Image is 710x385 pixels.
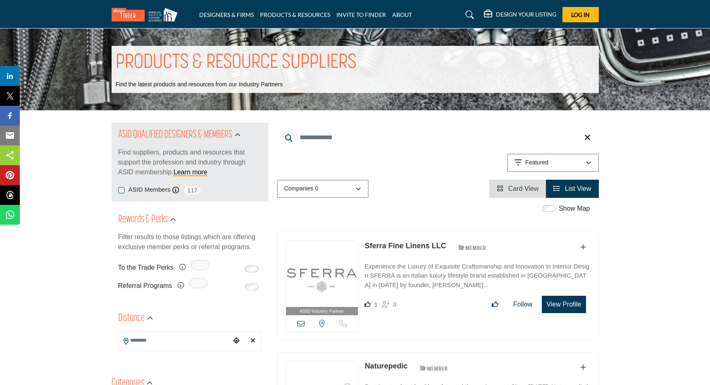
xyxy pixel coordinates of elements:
[457,8,479,21] a: Search
[580,244,586,251] a: Add To List
[284,185,319,193] p: Companies 0
[496,11,556,18] h5: DESIGN YOUR LISTING
[365,257,590,290] a: Experience the Luxury of Exquisite Craftsmanship and Innovation in Interior Design SFERRA is an I...
[553,185,591,192] a: View List
[507,154,599,172] button: Featured
[542,296,586,313] button: View Profile
[118,128,232,143] h2: ASID QUALIFIED DESIGNERS & MEMBERS
[525,159,548,167] p: Featured
[118,260,174,275] label: To the Trade Perks
[277,180,369,198] button: Companies 0
[112,8,182,21] img: Site Logo
[508,296,538,313] button: Follow
[365,240,446,252] p: Sferra Fine Linens LLC
[365,362,407,370] a: Naturepedic
[118,187,124,193] input: ASID Members checkbox
[286,241,358,316] a: ASID Industry Partner
[365,361,407,372] p: Naturepedic
[546,180,598,198] li: List View
[454,242,491,253] img: ASID Members Badge Icon
[286,241,358,307] img: Sferra Fine Linens LLC
[382,299,396,309] div: Followers
[245,266,258,272] input: Switch to To the Trade Perks
[374,301,377,308] span: 1
[484,10,556,20] div: DESIGN YOUR LISTING
[489,180,546,198] li: Card View
[392,11,412,18] a: ABOUT
[565,185,591,192] span: List View
[300,308,344,315] span: ASID Industry Partner
[365,301,371,307] i: Like
[559,204,590,214] label: Show Map
[199,11,254,18] a: DESIGNERS & FIRMS
[365,262,590,290] p: Experience the Luxury of Exquisite Craftsmanship and Innovation in Interior Design SFERRA is an I...
[118,278,172,293] label: Referral Programs
[118,212,168,227] h2: Rewards & Perks
[245,284,258,290] input: Switch to Referral Programs
[497,185,538,192] a: View Card
[336,11,386,18] a: INVITE TO FINDER
[174,169,207,176] a: Learn more
[580,364,586,371] a: Add To List
[277,128,599,147] input: Search Keyword
[183,185,202,195] span: 117
[118,311,145,326] h2: Distance
[119,332,230,348] input: Search Location
[562,7,599,22] button: Log In
[260,11,330,18] a: PRODUCTS & RESOURCES
[230,332,243,350] div: Choose your current location
[393,301,396,308] span: 3
[118,232,262,252] p: Filter results to those listings which are offering exclusive member perks or referral programs.
[415,363,453,373] img: ASID Members Badge Icon
[486,296,504,313] button: Like listing
[118,147,262,177] p: Find suppliers, products and resources that support the profession and industry through ASID memb...
[129,185,171,195] label: ASID Members
[116,50,357,76] h1: PRODUCTS & RESOURCE SUPPLIERS
[247,332,259,350] div: Clear search location
[116,81,283,89] p: Find the latest products and resources from our Industry Partners
[365,242,446,250] a: Sferra Fine Linens LLC
[571,11,590,18] span: Log In
[508,185,539,192] span: Card View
